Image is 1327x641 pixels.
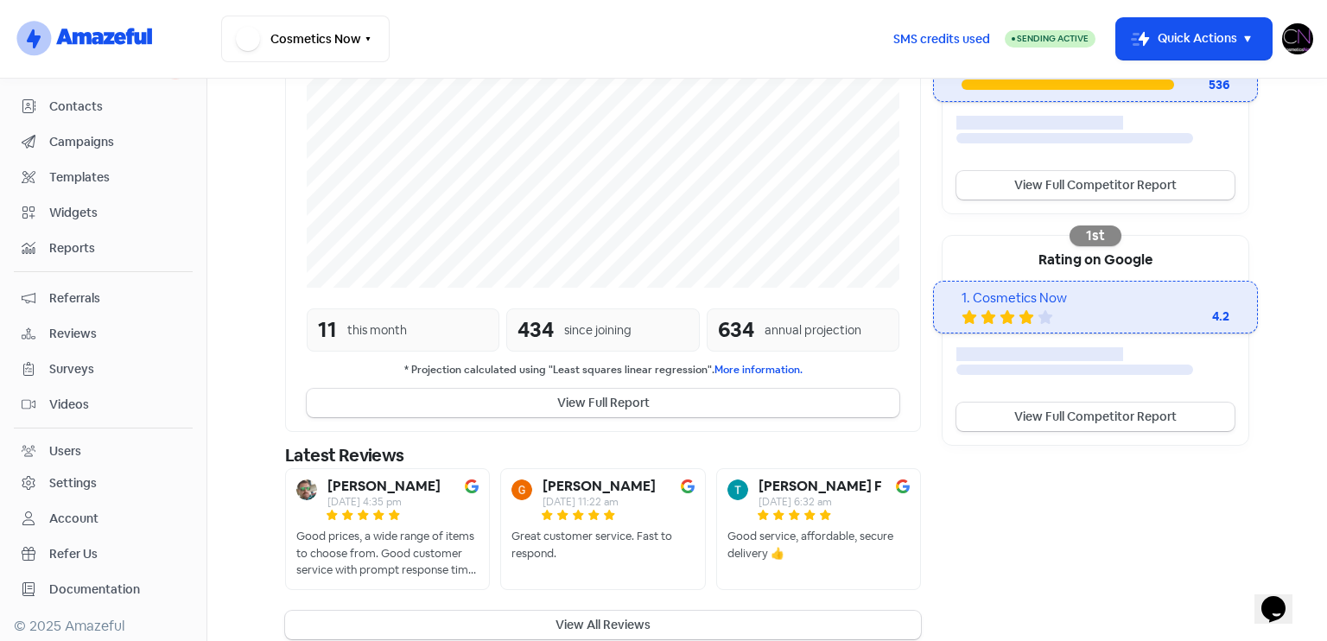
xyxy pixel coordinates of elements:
[327,497,441,507] div: [DATE] 4:35 pm
[327,479,441,493] b: [PERSON_NAME]
[49,204,185,222] span: Widgets
[718,314,754,346] div: 634
[543,479,656,493] b: [PERSON_NAME]
[296,528,479,579] div: Good prices, a wide range of items to choose from. Good customer service with prompt response tim...
[49,396,185,414] span: Videos
[1282,23,1313,54] img: User
[49,442,81,460] div: Users
[14,318,193,350] a: Reviews
[14,616,193,637] div: © 2025 Amazeful
[285,611,921,639] button: View All Reviews
[14,435,193,467] a: Users
[879,29,1005,47] a: SMS credits used
[765,321,861,340] div: annual projection
[49,474,97,492] div: Settings
[714,363,803,377] a: More information.
[49,289,185,308] span: Referrals
[318,314,337,346] div: 11
[285,442,921,468] div: Latest Reviews
[14,197,193,229] a: Widgets
[511,479,532,500] img: Avatar
[962,289,1229,308] div: 1. Cosmetics Now
[14,162,193,194] a: Templates
[564,321,632,340] div: since joining
[49,133,185,151] span: Campaigns
[14,538,193,570] a: Refer Us
[307,362,899,378] small: * Projection calculated using "Least squares linear regression".
[759,479,882,493] b: [PERSON_NAME] F
[14,574,193,606] a: Documentation
[1005,29,1095,49] a: Sending Active
[727,479,748,500] img: Avatar
[943,236,1248,281] div: Rating on Google
[517,314,554,346] div: 434
[49,325,185,343] span: Reviews
[511,528,694,562] div: Great customer service. Fast to respond.
[465,479,479,493] img: Image
[759,497,882,507] div: [DATE] 6:32 am
[1174,76,1229,94] div: 536
[1116,18,1272,60] button: Quick Actions
[14,126,193,158] a: Campaigns
[49,239,185,257] span: Reports
[1017,33,1089,44] span: Sending Active
[14,282,193,314] a: Referrals
[296,479,317,500] img: Avatar
[14,232,193,264] a: Reports
[49,360,185,378] span: Surveys
[49,168,185,187] span: Templates
[956,171,1235,200] a: View Full Competitor Report
[893,30,990,48] span: SMS credits used
[49,545,185,563] span: Refer Us
[14,503,193,535] a: Account
[956,403,1235,431] a: View Full Competitor Report
[727,528,910,562] div: Good service, affordable, secure delivery 👍
[49,510,98,528] div: Account
[221,16,390,62] button: Cosmetics Now
[347,321,407,340] div: this month
[49,581,185,599] span: Documentation
[14,353,193,385] a: Surveys
[896,479,910,493] img: Image
[681,479,695,493] img: Image
[1070,225,1121,246] div: 1st
[543,497,656,507] div: [DATE] 11:22 am
[307,389,899,417] button: View Full Report
[49,98,185,116] span: Contacts
[14,389,193,421] a: Videos
[1160,308,1229,326] div: 4.2
[14,91,193,123] a: Contacts
[1254,572,1310,624] iframe: chat widget
[14,467,193,499] a: Settings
